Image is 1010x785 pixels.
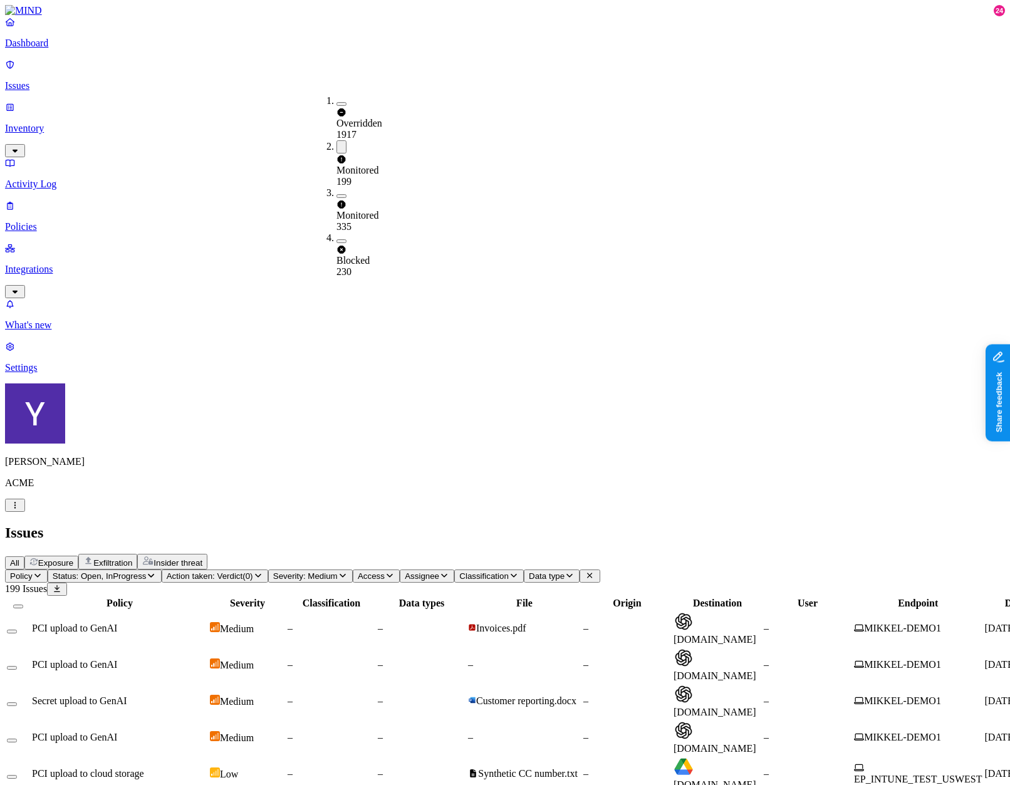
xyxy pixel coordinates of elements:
[468,623,476,632] img: adobe-pdf
[5,264,1005,275] p: Integrations
[5,200,1005,232] a: Policies
[5,341,1005,373] a: Settings
[336,210,379,221] span: Monitored
[5,101,1005,155] a: Inventory
[336,176,351,187] span: 199
[5,456,1005,467] p: [PERSON_NAME]
[336,266,351,277] span: 230
[7,775,17,779] button: Select row
[154,558,202,568] span: Insider threat
[288,768,293,779] span: –
[38,558,73,568] span: Exposure
[210,767,220,777] img: severity-low
[5,5,1005,16] a: MIND
[210,695,220,705] img: severity-medium
[210,622,220,632] img: severity-medium
[5,242,1005,296] a: Integrations
[378,623,383,633] span: –
[529,571,565,581] span: Data type
[5,59,1005,91] a: Issues
[220,769,238,779] span: Low
[5,5,42,16] img: MIND
[7,702,17,706] button: Select row
[583,695,588,706] span: –
[93,558,132,568] span: Exfiltration
[478,768,578,779] span: Synthetic CC number.txt
[674,720,694,741] img: chatgpt.com favicon
[583,768,588,779] span: –
[459,571,509,581] span: Classification
[5,477,1005,489] p: ACME
[220,732,254,743] span: Medium
[468,598,581,609] div: File
[32,598,207,609] div: Policy
[476,695,576,706] span: Customer reporting.docx
[5,16,1005,49] a: Dashboard
[674,598,761,609] div: Destination
[583,659,588,670] span: –
[674,634,756,645] span: [DOMAIN_NAME]
[7,666,17,670] button: Select row
[336,118,382,128] span: Overridden
[336,165,379,175] span: Monitored
[5,362,1005,373] p: Settings
[994,5,1005,16] div: 24
[764,695,769,706] span: –
[273,571,338,581] span: Severity: Medium
[764,659,769,670] span: –
[674,648,694,668] img: chatgpt.com favicon
[32,695,127,706] span: Secret upload to GenAI
[7,739,17,742] button: Select row
[764,732,769,742] span: –
[378,732,383,742] span: –
[864,623,941,633] span: MIKKEL-DEMO1
[210,731,220,741] img: severity-medium
[5,179,1005,190] p: Activity Log
[13,605,23,608] button: Select all
[583,732,588,742] span: –
[32,623,117,633] span: PCI upload to GenAI
[220,623,254,634] span: Medium
[468,696,476,704] img: microsoft-word
[583,623,588,633] span: –
[5,221,1005,232] p: Policies
[5,157,1005,190] a: Activity Log
[378,659,383,670] span: –
[864,659,941,670] span: MIKKEL-DEMO1
[674,707,756,717] span: [DOMAIN_NAME]
[674,757,694,777] img: drive.google.com favicon
[210,598,285,609] div: Severity
[10,558,19,568] span: All
[336,255,370,266] span: Blocked
[5,320,1005,331] p: What's new
[53,571,147,581] span: Status: Open, InProgress
[32,732,117,742] span: PCI upload to GenAI
[210,658,220,668] img: severity-medium
[764,598,851,609] div: User
[336,221,351,232] span: 335
[864,695,941,706] span: MIKKEL-DEMO1
[288,732,293,742] span: –
[288,659,293,670] span: –
[5,123,1005,134] p: Inventory
[7,630,17,633] button: Select row
[674,670,756,681] span: [DOMAIN_NAME]
[378,695,383,706] span: –
[468,659,473,670] span: –
[10,571,33,581] span: Policy
[5,38,1005,49] p: Dashboard
[764,768,769,779] span: –
[288,623,293,633] span: –
[378,768,383,779] span: –
[378,598,466,609] div: Data types
[5,524,1005,541] h2: Issues
[5,298,1005,331] a: What's new
[476,623,526,633] span: Invoices.pdf
[32,659,117,670] span: PCI upload to GenAI
[864,732,941,742] span: MIKKEL-DEMO1
[468,732,473,742] span: –
[674,743,756,754] span: [DOMAIN_NAME]
[674,684,694,704] img: chatgpt.com favicon
[288,695,293,706] span: –
[336,129,357,140] span: 1917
